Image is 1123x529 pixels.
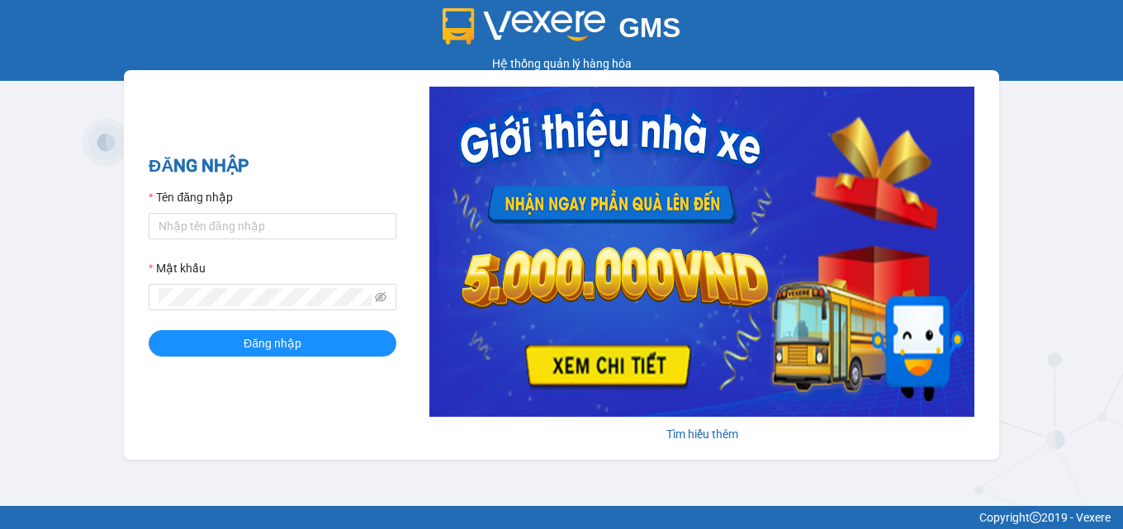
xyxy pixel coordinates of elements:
span: eye-invisible [375,291,386,303]
label: Tên đăng nhập [149,188,233,206]
input: Tên đăng nhập [149,213,396,239]
a: GMS [443,25,681,38]
div: Hệ thống quản lý hàng hóa [4,54,1119,73]
label: Mật khẩu [149,259,206,277]
div: Copyright 2019 - Vexere [12,508,1111,527]
button: Đăng nhập [149,330,396,357]
span: copyright [1030,512,1041,523]
img: logo 2 [443,8,606,45]
div: Tìm hiểu thêm [429,425,974,443]
span: Đăng nhập [244,334,301,352]
img: banner-0 [429,87,974,417]
h2: ĐĂNG NHẬP [149,153,396,180]
span: GMS [618,12,680,43]
input: Mật khẩu [159,288,372,306]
